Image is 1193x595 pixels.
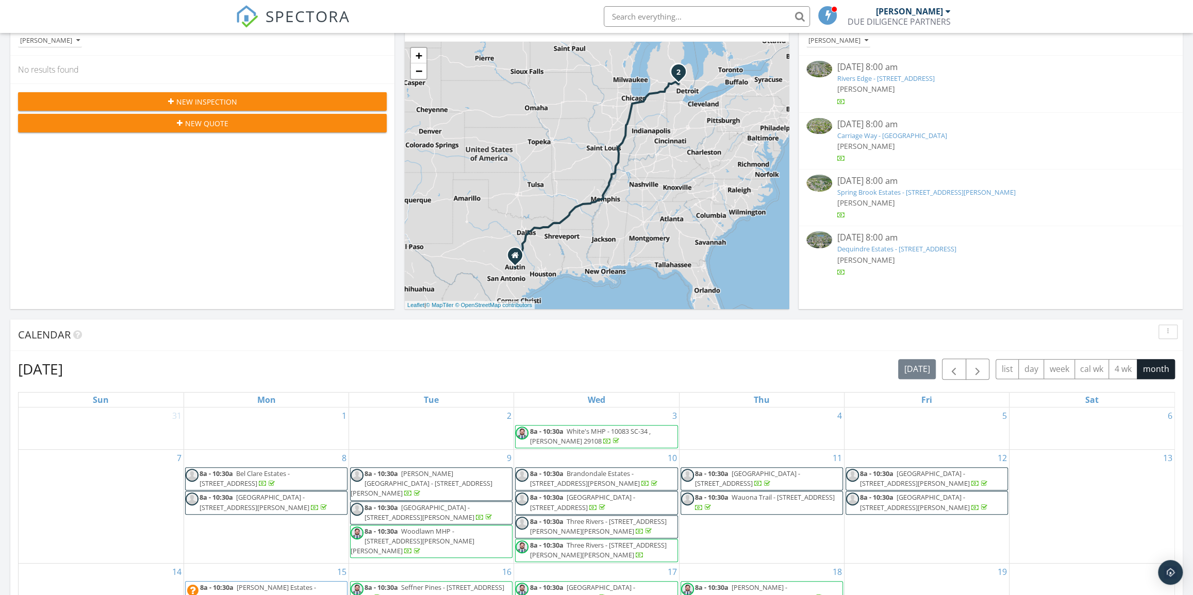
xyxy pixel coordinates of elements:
a: 8a - 10:30a [GEOGRAPHIC_DATA] - [STREET_ADDRESS][PERSON_NAME] [364,503,494,522]
a: 8a - 10:30a Bel Clare Estates - [STREET_ADDRESS] [185,467,347,490]
a: Zoom in [411,48,426,63]
span: [GEOGRAPHIC_DATA] - [STREET_ADDRESS][PERSON_NAME] [364,503,474,522]
td: Go to September 10, 2025 [514,450,679,564]
div: [PERSON_NAME] [20,37,80,44]
img: 1516898916068.jpg [516,540,528,553]
img: 9534938%2Fcover_photos%2F8lM8IqbHx9Ok9fGI6u1W%2Fsmall.png [806,118,832,134]
a: 8a - 10:30a Three Rivers - [STREET_ADDRESS][PERSON_NAME][PERSON_NAME] [529,517,666,536]
a: 8a - 10:30a Three Rivers - [STREET_ADDRESS][PERSON_NAME][PERSON_NAME] [529,540,666,559]
span: 8a - 10:30a [529,583,563,592]
a: 8a - 10:30a [GEOGRAPHIC_DATA] - [STREET_ADDRESS] [681,467,843,490]
span: 8a - 10:30a [860,469,893,478]
a: Go to September 9, 2025 [505,450,513,466]
span: 8a - 10:30a [200,492,233,502]
a: Go to September 6, 2025 [1166,407,1174,424]
a: Monday [255,393,277,407]
td: Go to September 6, 2025 [1009,407,1174,450]
span: Calendar [18,328,71,342]
img: default-user-f0147aede5fd5fa78ca7ade42f37bd4542148d508eef1c3d3ea960f66861d68b.jpg [516,492,528,505]
span: New Inspection [176,96,237,107]
div: Open Intercom Messenger [1158,560,1183,585]
img: default-user-f0147aede5fd5fa78ca7ade42f37bd4542148d508eef1c3d3ea960f66861d68b.jpg [681,469,694,482]
span: Seffner Pines - [STREET_ADDRESS] [401,583,504,592]
a: 8a - 10:30a [GEOGRAPHIC_DATA] - [STREET_ADDRESS][PERSON_NAME] [200,492,329,512]
img: default-user-f0147aede5fd5fa78ca7ade42f37bd4542148d508eef1c3d3ea960f66861d68b.jpg [846,469,859,482]
a: 8a - 10:30a Brandondale Estates - [STREET_ADDRESS][PERSON_NAME] [515,467,677,490]
a: 8a - 10:30a [GEOGRAPHIC_DATA] - [STREET_ADDRESS][PERSON_NAME] [860,469,989,488]
a: 8a - 10:30a [GEOGRAPHIC_DATA] - [STREET_ADDRESS][PERSON_NAME] [846,491,1008,514]
span: [GEOGRAPHIC_DATA] - [STREET_ADDRESS] [695,469,800,488]
td: Go to September 5, 2025 [844,407,1009,450]
button: [DATE] [898,359,936,379]
img: default-user-f0147aede5fd5fa78ca7ade42f37bd4542148d508eef1c3d3ea960f66861d68b.jpg [186,492,198,505]
img: default-user-f0147aede5fd5fa78ca7ade42f37bd4542148d508eef1c3d3ea960f66861d68b.jpg [846,492,859,505]
a: Go to September 11, 2025 [831,450,844,466]
a: Carriage Way - [GEOGRAPHIC_DATA] [837,131,947,140]
span: Three Rivers - [STREET_ADDRESS][PERSON_NAME][PERSON_NAME] [529,540,666,559]
a: 8a - 10:30a Three Rivers - [STREET_ADDRESS][PERSON_NAME][PERSON_NAME] [515,539,677,562]
img: 9534964%2Fcover_photos%2FrcugZGZfH1QjQYKeMDBo%2Fsmall.png [806,175,832,192]
span: Woodlawn MHP - [STREET_ADDRESS][PERSON_NAME][PERSON_NAME] [351,526,474,555]
a: SPECTORA [236,14,350,36]
a: 8a - 10:30a Three Rivers - [STREET_ADDRESS][PERSON_NAME][PERSON_NAME] [515,515,677,538]
td: Go to September 11, 2025 [679,450,844,564]
span: Bel Clare Estates - [STREET_ADDRESS] [200,469,290,488]
div: [PERSON_NAME] [808,37,868,44]
span: 8a - 10:30a [364,583,398,592]
i: 2 [676,69,681,76]
img: default-user-f0147aede5fd5fa78ca7ade42f37bd4542148d508eef1c3d3ea960f66861d68b.jpg [516,517,528,530]
a: 8a - 10:30a White's MHP - 10083 SC-34 , [PERSON_NAME] 29108 [515,425,677,448]
a: Go to September 12, 2025 [996,450,1009,466]
button: [PERSON_NAME] [806,34,870,48]
a: © OpenStreetMap contributors [455,302,532,308]
a: 8a - 10:30a Woodlawn MHP - [STREET_ADDRESS][PERSON_NAME][PERSON_NAME] [351,526,474,555]
a: Go to September 2, 2025 [505,407,513,424]
span: [GEOGRAPHIC_DATA] - [STREET_ADDRESS][PERSON_NAME] [200,492,309,512]
a: 8a - 10:30a Woodlawn MHP - [STREET_ADDRESS][PERSON_NAME][PERSON_NAME] [350,525,512,558]
div: Austin TX [515,255,521,261]
a: Go to September 15, 2025 [335,564,349,580]
span: [PERSON_NAME] [837,255,895,265]
a: © MapTiler [426,302,454,308]
img: default-user-f0147aede5fd5fa78ca7ade42f37bd4542148d508eef1c3d3ea960f66861d68b.jpg [516,469,528,482]
a: Go to September 1, 2025 [340,407,349,424]
span: 8a - 10:30a [200,583,234,592]
a: Zoom out [411,63,426,79]
a: Go to September 7, 2025 [175,450,184,466]
button: New Quote [18,114,387,132]
img: 9534931%2Fcover_photos%2Fpvc2uFKgpqO0kxflOJe4%2Fsmall.png [806,61,832,77]
a: [DATE] 8:00 am Carriage Way - [GEOGRAPHIC_DATA] [PERSON_NAME] [806,118,1175,164]
span: 8a - 10:30a [860,492,893,502]
h2: [DATE] [18,359,63,379]
span: New Quote [185,118,228,129]
img: 1516898916068.jpg [351,526,363,539]
button: [PERSON_NAME] [18,34,82,48]
span: Brandondale Estates - [STREET_ADDRESS][PERSON_NAME] [529,469,639,488]
a: Go to August 31, 2025 [170,407,184,424]
a: 8a - 10:30a [PERSON_NAME][GEOGRAPHIC_DATA] - [STREET_ADDRESS][PERSON_NAME] [351,469,492,498]
a: Thursday [752,393,772,407]
img: default-user-f0147aede5fd5fa78ca7ade42f37bd4542148d508eef1c3d3ea960f66861d68b.jpg [681,492,694,505]
span: [PERSON_NAME] [837,141,895,151]
a: Rivers Edge - [STREET_ADDRESS] [837,74,935,83]
div: | [405,301,535,310]
span: 8a - 10:30a [364,503,398,512]
button: New Inspection [18,92,387,111]
a: Go to September 10, 2025 [666,450,679,466]
a: 8a - 10:30a [GEOGRAPHIC_DATA] - [STREET_ADDRESS] [529,492,635,512]
td: Go to September 1, 2025 [184,407,349,450]
a: Go to September 5, 2025 [1000,407,1009,424]
a: Friday [919,393,934,407]
span: 8a - 10:30a [695,583,728,592]
div: [PERSON_NAME] [876,6,943,16]
a: 8a - 10:30a Wauona Trail - [STREET_ADDRESS] [695,492,835,512]
td: Go to September 13, 2025 [1009,450,1174,564]
a: [DATE] 8:00 am Rivers Edge - [STREET_ADDRESS] [PERSON_NAME] [806,61,1175,107]
td: Go to September 3, 2025 [514,407,679,450]
span: 8a - 10:30a [529,427,563,436]
img: default-user-f0147aede5fd5fa78ca7ade42f37bd4542148d508eef1c3d3ea960f66861d68b.jpg [351,469,363,482]
a: Go to September 16, 2025 [500,564,513,580]
a: 8a - 10:30a [GEOGRAPHIC_DATA] - [STREET_ADDRESS] [515,491,677,514]
div: No results found [10,56,394,83]
span: 8a - 10:30a [529,540,563,550]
